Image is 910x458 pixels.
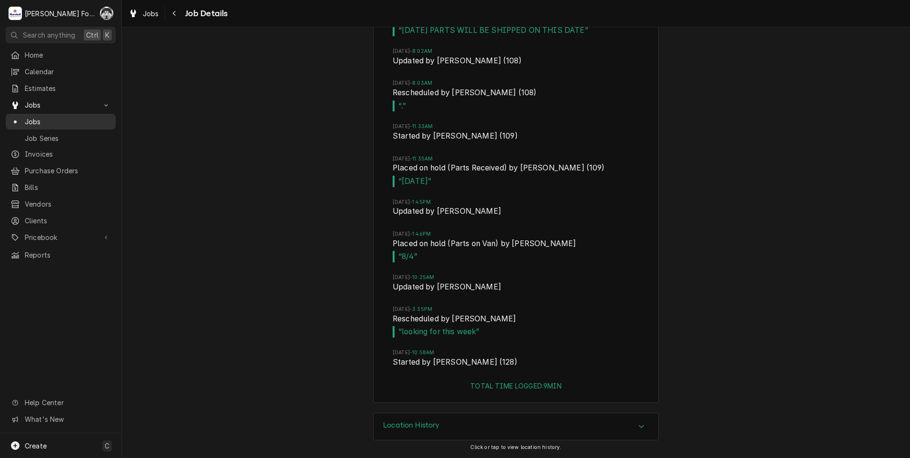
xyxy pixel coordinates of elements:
[25,133,111,143] span: Job Series
[374,413,658,440] div: Accordion Header
[393,55,639,69] span: Event String
[86,30,99,40] span: Ctrl
[25,216,111,226] span: Clients
[6,114,116,129] a: Jobs
[125,6,163,21] a: Jobs
[393,199,639,230] li: Event
[182,7,228,20] span: Job Details
[143,9,159,19] span: Jobs
[393,274,639,281] span: Timestamp
[25,83,111,93] span: Estimates
[393,306,639,313] span: Timestamp
[105,441,109,451] span: C
[100,7,113,20] div: Chris Murphy (103)'s Avatar
[412,156,433,162] em: 11:35AM
[6,47,116,63] a: Home
[25,232,97,242] span: Pricebook
[25,414,110,424] span: What's New
[6,146,116,162] a: Invoices
[393,326,639,338] span: Event Message
[412,306,432,312] em: 3:35PM
[393,238,639,251] span: Event String
[25,182,111,192] span: Bills
[393,48,639,80] li: Event
[6,411,116,427] a: Go to What's New
[393,230,639,238] span: Timestamp
[393,162,639,176] span: Event String
[6,247,116,263] a: Reports
[412,80,432,86] em: 8:03AM
[9,7,22,20] div: M
[6,130,116,146] a: Job Series
[412,48,432,54] em: 8:02AM
[393,176,639,187] span: Event Message
[6,80,116,96] a: Estimates
[393,155,639,163] span: Timestamp
[393,306,639,349] li: Event
[470,444,561,450] span: Click or tap to view location history.
[6,64,116,80] a: Calendar
[6,179,116,195] a: Bills
[393,281,639,295] span: Event String
[393,130,639,144] span: Event String
[393,349,639,357] span: Timestamp
[25,398,110,408] span: Help Center
[9,7,22,20] div: Marshall Food Equipment Service's Avatar
[25,50,111,60] span: Home
[374,413,658,440] button: Accordion Details Expand Trigger
[393,206,639,219] span: Event String
[393,80,639,123] li: Event
[393,251,639,262] span: Event Message
[25,199,111,209] span: Vendors
[393,357,639,370] span: Event String
[393,230,639,274] li: Event
[393,199,639,206] span: Timestamp
[6,229,116,245] a: Go to Pricebook
[6,163,116,179] a: Purchase Orders
[393,123,639,130] span: Timestamp
[412,199,431,205] em: 1:45PM
[25,117,111,127] span: Jobs
[6,213,116,229] a: Clients
[393,313,639,327] span: Event String
[374,381,658,402] div: Accordion Footer
[25,149,111,159] span: Invoices
[393,80,639,87] span: Timestamp
[25,442,47,450] span: Create
[393,100,639,112] span: Event Message
[393,123,639,155] li: Event
[105,30,109,40] span: K
[100,7,113,20] div: C(
[393,155,639,199] li: Event
[23,30,75,40] span: Search anything
[412,231,431,237] em: 1:46PM
[412,349,434,356] em: 10:58AM
[393,48,639,55] span: Timestamp
[25,250,111,260] span: Reports
[393,274,639,306] li: Event
[393,25,639,36] span: Event Message
[25,67,111,77] span: Calendar
[6,196,116,212] a: Vendors
[383,421,440,430] h3: Location History
[373,413,659,440] div: Location History
[167,6,182,21] button: Navigate back
[6,395,116,410] a: Go to Help Center
[25,166,111,176] span: Purchase Orders
[412,123,433,129] em: 11:33AM
[393,349,639,381] li: Event
[25,9,95,19] div: [PERSON_NAME] Food Equipment Service
[412,274,434,280] em: 10:25AM
[6,27,116,43] button: Search anythingCtrlK
[25,100,97,110] span: Jobs
[393,87,639,100] span: Event String
[6,97,116,113] a: Go to Jobs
